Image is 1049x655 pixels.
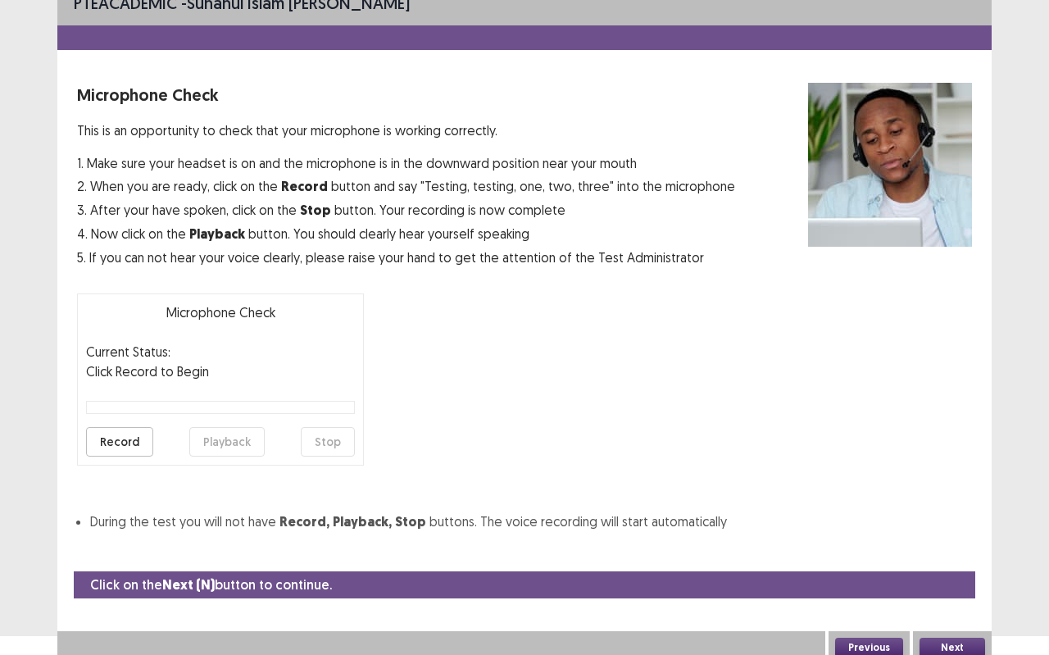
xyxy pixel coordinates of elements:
p: 2. When you are ready, click on the button and say "Testing, testing, one, two, three" into the m... [77,176,735,197]
img: microphone check [808,83,972,247]
p: 3. After your have spoken, click on the button. Your recording is now complete [77,200,735,221]
button: Record [86,427,153,457]
p: Current Status: [86,342,170,362]
strong: Stop [395,513,426,530]
p: Click on the button to continue. [90,575,332,595]
p: 1. Make sure your headset is on and the microphone is in the downward position near your mouth [77,153,735,173]
p: 5. If you can not hear your voice clearly, please raise your hand to get the attention of the Tes... [77,248,735,267]
button: Stop [301,427,355,457]
p: 4. Now click on the button. You should clearly hear yourself speaking [77,224,735,244]
strong: Playback, [333,513,392,530]
strong: Record [281,178,328,195]
button: Playback [189,427,265,457]
strong: Next (N) [162,576,215,594]
p: This is an opportunity to check that your microphone is working correctly. [77,121,735,140]
strong: Stop [300,202,331,219]
p: Microphone Check [86,302,355,322]
strong: Playback [189,225,245,243]
p: Click Record to Begin [86,362,355,381]
p: Microphone Check [77,83,735,107]
strong: Record, [279,513,329,530]
li: During the test you will not have buttons. The voice recording will start automatically [90,512,972,532]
